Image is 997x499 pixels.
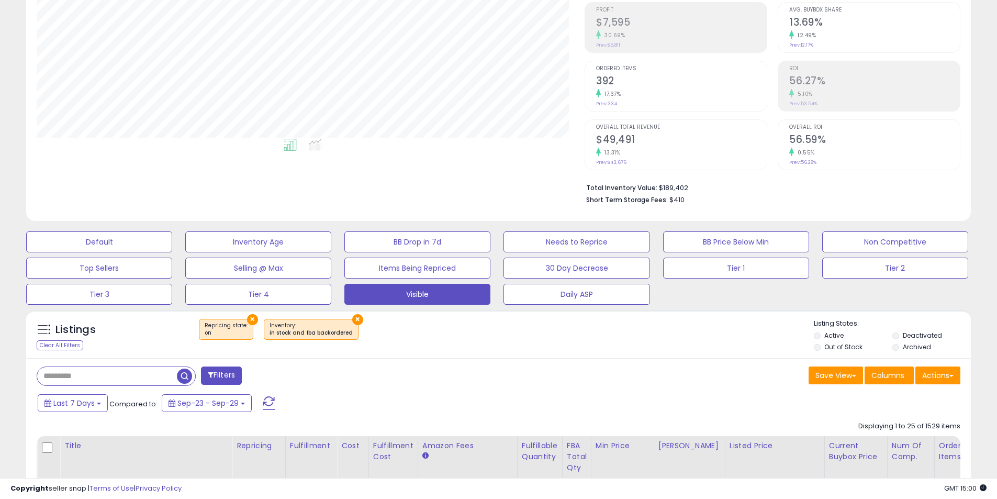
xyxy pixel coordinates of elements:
button: Save View [809,367,863,384]
span: Avg. Buybox Share [789,7,960,13]
span: Columns [871,370,904,381]
span: ROI [789,66,960,72]
button: Top Sellers [26,258,172,279]
a: Privacy Policy [136,483,182,493]
button: 30 Day Decrease [503,258,649,279]
small: 12.49% [794,31,816,39]
button: BB Price Below Min [663,231,809,252]
button: Default [26,231,172,252]
span: Overall ROI [789,125,960,130]
b: Total Inventory Value: [586,183,657,192]
button: Items Being Repriced [344,258,490,279]
div: Current Buybox Price [829,440,883,462]
b: Short Term Storage Fees: [586,195,668,204]
li: $189,402 [586,181,953,193]
label: Out of Stock [824,342,862,351]
h2: 56.59% [789,134,960,148]
h2: $49,491 [596,134,767,148]
div: Min Price [596,440,649,451]
div: Ordered Items [939,440,977,462]
label: Deactivated [903,331,942,340]
div: Clear All Filters [37,340,83,350]
small: Prev: $5,811 [596,42,620,48]
h5: Listings [55,323,96,337]
div: FBA Total Qty [567,440,587,473]
div: Title [64,440,228,451]
p: Listing States: [814,319,971,329]
a: Terms of Use [89,483,134,493]
button: Tier 3 [26,284,172,305]
div: Listed Price [730,440,820,451]
span: Last 7 Days [53,398,95,408]
button: Inventory Age [185,231,331,252]
small: 30.69% [601,31,625,39]
span: Inventory : [270,321,353,337]
div: Fulfillable Quantity [522,440,558,462]
strong: Copyright [10,483,49,493]
small: Amazon Fees. [422,451,429,461]
div: Fulfillment Cost [373,440,413,462]
small: 5.10% [794,90,813,98]
div: Amazon Fees [422,440,513,451]
button: BB Drop in 7d [344,231,490,252]
small: 17.37% [601,90,621,98]
h2: 56.27% [789,75,960,89]
button: Tier 4 [185,284,331,305]
span: $410 [669,195,685,205]
small: 13.31% [601,149,620,157]
div: [PERSON_NAME] [658,440,721,451]
button: × [247,314,258,325]
button: Tier 2 [822,258,968,279]
div: seller snap | | [10,484,182,494]
div: Fulfillment [290,440,332,451]
h2: 392 [596,75,767,89]
small: 0.55% [794,149,815,157]
span: Sep-23 - Sep-29 [177,398,239,408]
h2: 13.69% [789,16,960,30]
button: Visible [344,284,490,305]
div: Num of Comp. [892,440,930,462]
span: Compared to: [109,399,158,409]
span: Ordered Items [596,66,767,72]
small: Prev: 334 [596,101,617,107]
small: Prev: 56.28% [789,159,816,165]
div: Cost [341,440,364,451]
button: Actions [915,367,960,384]
span: Repricing state : [205,321,248,337]
div: in stock and fba backordered [270,329,353,337]
button: Last 7 Days [38,394,108,412]
div: Repricing [237,440,281,451]
button: Columns [865,367,914,384]
small: Prev: 53.54% [789,101,817,107]
label: Archived [903,342,931,351]
h2: $7,595 [596,16,767,30]
button: Non Competitive [822,231,968,252]
label: Active [824,331,844,340]
button: Needs to Reprice [503,231,649,252]
div: on [205,329,248,337]
span: Profit [596,7,767,13]
button: Tier 1 [663,258,809,279]
button: Selling @ Max [185,258,331,279]
button: × [352,314,363,325]
button: Sep-23 - Sep-29 [162,394,252,412]
span: Overall Total Revenue [596,125,767,130]
span: 2025-10-7 15:00 GMT [944,483,987,493]
div: Displaying 1 to 25 of 1529 items [858,422,960,431]
button: Filters [201,367,242,385]
small: Prev: 12.17% [789,42,813,48]
small: Prev: $43,676 [596,159,626,165]
button: Daily ASP [503,284,649,305]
